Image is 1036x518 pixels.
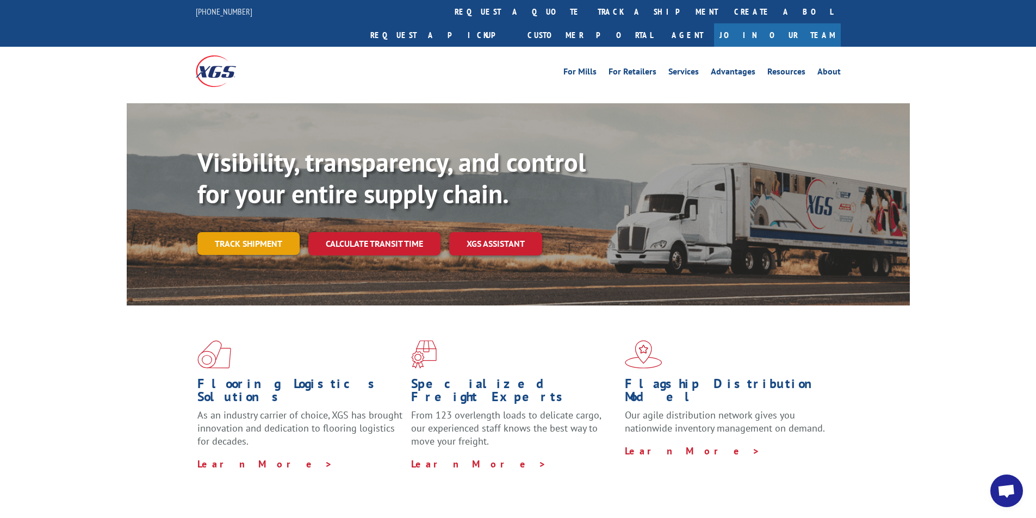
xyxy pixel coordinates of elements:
a: Track shipment [197,232,300,255]
span: As an industry carrier of choice, XGS has brought innovation and dedication to flooring logistics... [197,409,402,447]
h1: Flooring Logistics Solutions [197,377,403,409]
img: xgs-icon-total-supply-chain-intelligence-red [197,340,231,369]
a: [PHONE_NUMBER] [196,6,252,17]
a: Agent [661,23,714,47]
a: Services [668,67,699,79]
b: Visibility, transparency, and control for your entire supply chain. [197,145,586,210]
a: Learn More > [411,458,547,470]
a: Learn More > [625,445,760,457]
h1: Specialized Freight Experts [411,377,617,409]
a: Join Our Team [714,23,841,47]
div: Open chat [990,475,1023,507]
p: From 123 overlength loads to delicate cargo, our experienced staff knows the best way to move you... [411,409,617,457]
a: Advantages [711,67,755,79]
a: Learn More > [197,458,333,470]
a: About [817,67,841,79]
a: Resources [767,67,805,79]
a: For Retailers [609,67,656,79]
a: XGS ASSISTANT [449,232,542,255]
img: xgs-icon-flagship-distribution-model-red [625,340,662,369]
a: Customer Portal [519,23,661,47]
a: Calculate transit time [308,232,441,255]
img: xgs-icon-focused-on-flooring-red [411,340,437,369]
span: Our agile distribution network gives you nationwide inventory management on demand. [625,409,825,434]
a: Request a pickup [362,23,519,47]
a: For Mills [563,67,597,79]
h1: Flagship Distribution Model [625,377,830,409]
